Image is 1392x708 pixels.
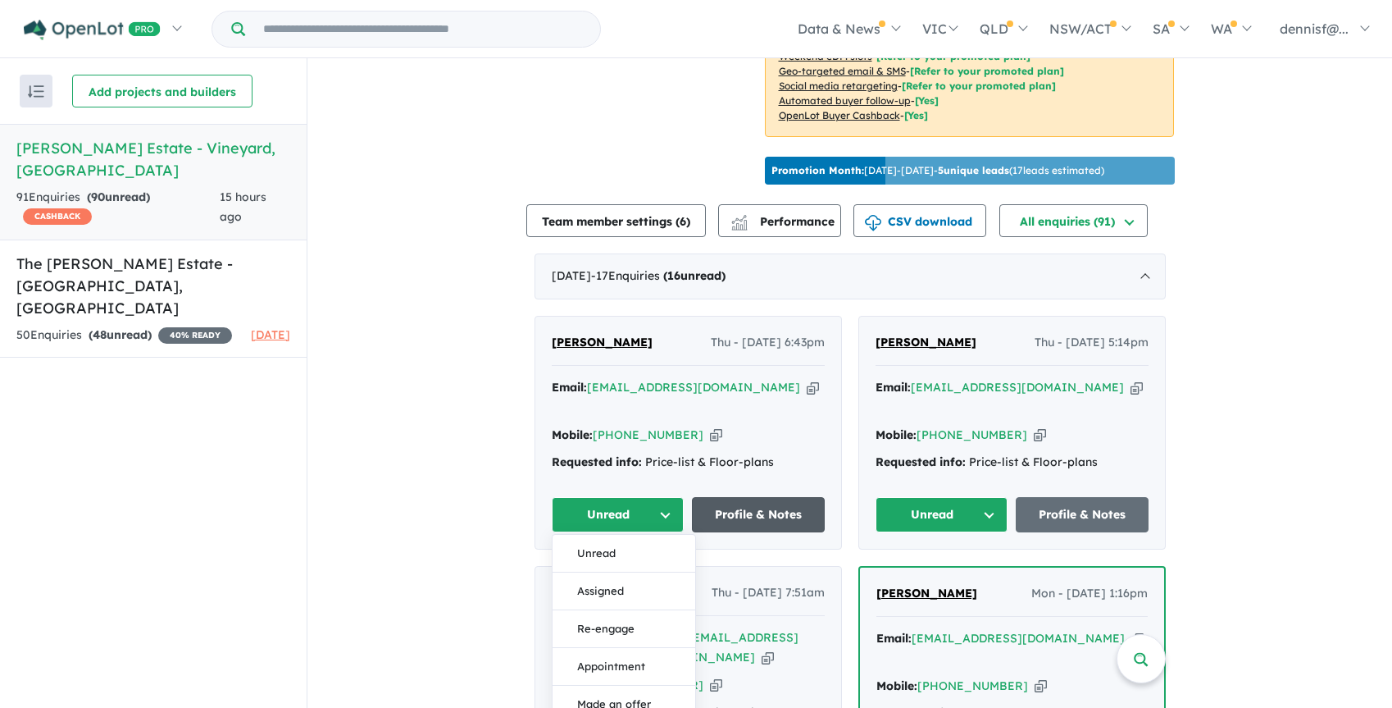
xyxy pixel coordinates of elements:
[999,204,1148,237] button: All enquiries (91)
[526,204,706,237] button: Team member settings (6)
[917,427,1027,442] a: [PHONE_NUMBER]
[876,333,976,353] a: [PERSON_NAME]
[16,326,232,345] div: 50 Enquir ies
[692,497,825,532] a: Profile & Notes
[23,208,92,225] span: CASHBACK
[731,215,746,224] img: line-chart.svg
[28,85,44,98] img: sort.svg
[552,380,587,395] strong: Email:
[552,497,685,532] button: Unread
[807,379,819,396] button: Copy
[553,610,695,648] button: Re-engage
[251,327,290,342] span: [DATE]
[1280,21,1349,37] span: dennisf@...
[912,631,1125,646] a: [EMAIL_ADDRESS][DOMAIN_NAME]
[710,427,722,444] button: Copy
[876,454,966,469] strong: Requested info:
[876,497,1008,532] button: Unread
[762,649,774,666] button: Copy
[552,453,825,473] div: Price-list & Floor-plans
[16,253,290,319] h5: The [PERSON_NAME] Estate - [GEOGRAPHIC_DATA] , [GEOGRAPHIC_DATA]
[535,254,1166,299] div: [DATE]
[87,190,150,204] strong: ( unread)
[779,80,898,92] u: Social media retargeting
[779,109,900,121] u: OpenLot Buyer Cashback
[91,190,105,204] span: 90
[938,164,1009,176] b: 5 unique leads
[779,94,911,107] u: Automated buyer follow-up
[552,333,653,353] a: [PERSON_NAME]
[876,335,976,349] span: [PERSON_NAME]
[911,380,1124,395] a: [EMAIL_ADDRESS][DOMAIN_NAME]
[771,163,1104,178] p: [DATE] - [DATE] - ( 17 leads estimated)
[876,584,977,604] a: [PERSON_NAME]
[876,586,977,601] span: [PERSON_NAME]
[915,94,939,107] span: [Yes]
[904,109,928,121] span: [Yes]
[771,164,864,176] b: Promotion Month:
[1031,584,1148,604] span: Mon - [DATE] 1:16pm
[876,678,917,693] strong: Mobile:
[876,453,1149,473] div: Price-list & Floor-plans
[711,333,825,353] span: Thu - [DATE] 6:43pm
[1130,379,1143,396] button: Copy
[24,20,161,40] img: Openlot PRO Logo White
[902,80,1056,92] span: [Refer to your promoted plan]
[89,327,152,342] strong: ( unread)
[553,648,695,686] button: Appointment
[1016,497,1149,532] a: Profile & Notes
[593,678,703,692] a: [PHONE_NUMBER]
[220,190,266,224] span: 15 hours ago
[663,268,726,283] strong: ( unread)
[16,188,220,227] div: 91 Enquir ies
[93,327,107,342] span: 48
[876,427,917,442] strong: Mobile:
[734,214,835,229] span: Performance
[876,380,911,395] strong: Email:
[248,11,597,47] input: Try estate name, suburb, builder or developer
[853,204,986,237] button: CSV download
[552,335,653,349] span: [PERSON_NAME]
[591,268,726,283] span: - 17 Enquir ies
[553,573,695,610] button: Assigned
[680,214,686,229] span: 6
[72,75,252,107] button: Add projects and builders
[1035,333,1149,353] span: Thu - [DATE] 5:14pm
[552,427,593,442] strong: Mobile:
[667,268,680,283] span: 16
[16,137,290,181] h5: [PERSON_NAME] Estate - Vineyard , [GEOGRAPHIC_DATA]
[712,583,825,603] span: Thu - [DATE] 7:51am
[865,215,881,231] img: download icon
[876,631,912,646] strong: Email:
[1131,630,1144,647] button: Copy
[718,204,841,237] button: Performance
[1035,678,1047,695] button: Copy
[1034,427,1046,444] button: Copy
[552,454,642,469] strong: Requested info:
[779,65,906,77] u: Geo-targeted email & SMS
[158,327,232,344] span: 40 % READY
[917,678,1028,693] a: [PHONE_NUMBER]
[731,220,748,231] img: bar-chart.svg
[910,65,1064,77] span: [Refer to your promoted plan]
[710,677,722,694] button: Copy
[553,535,695,573] button: Unread
[593,427,703,442] a: [PHONE_NUMBER]
[587,380,800,395] a: [EMAIL_ADDRESS][DOMAIN_NAME]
